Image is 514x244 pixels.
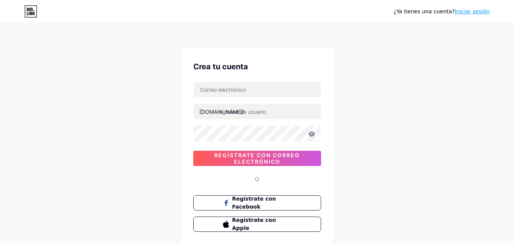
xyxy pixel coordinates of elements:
[232,217,276,231] font: Regístrate con Apple
[194,104,321,119] input: nombre de usuario
[255,176,259,182] font: O
[193,195,321,211] button: Regístrate con Facebook
[394,8,455,14] font: ¿Ya tienes una cuenta?
[199,108,244,115] font: [DOMAIN_NAME]/
[193,62,248,71] font: Crea tu cuenta
[214,152,300,165] font: Regístrate con correo electrónico
[193,217,321,232] button: Regístrate con Apple
[232,196,276,210] font: Regístrate con Facebook
[194,82,321,97] input: Correo electrónico
[193,151,321,166] button: Regístrate con correo electrónico
[455,8,490,14] a: Iniciar sesión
